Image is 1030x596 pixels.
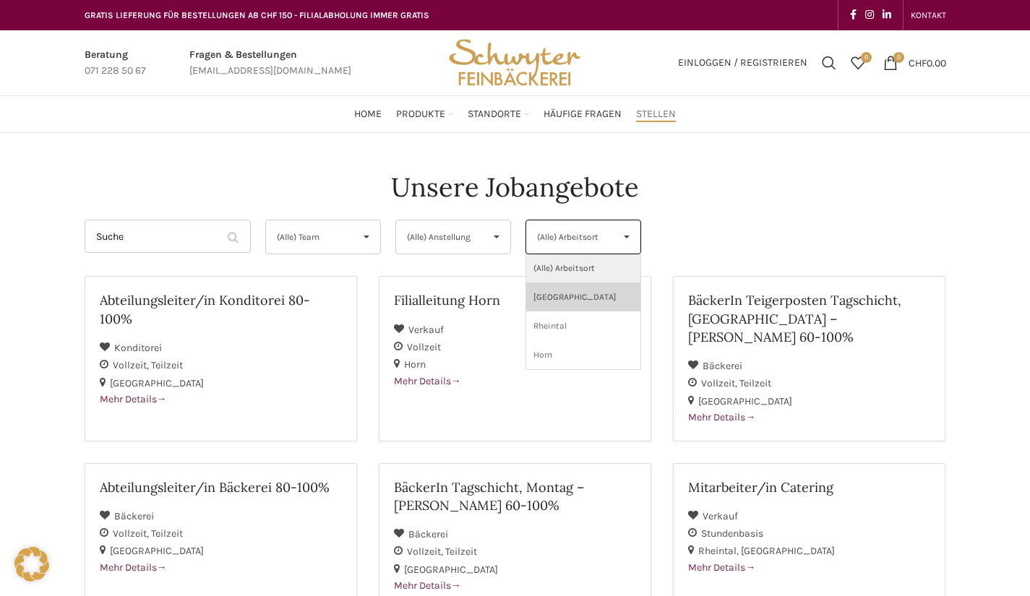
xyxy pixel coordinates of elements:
[526,282,640,311] li: [GEOGRAPHIC_DATA]
[688,291,930,346] h2: BäckerIn Teigerposten Tagschicht, [GEOGRAPHIC_DATA] – [PERSON_NAME] 60-100%
[277,220,346,254] span: (Alle) Team
[876,48,953,77] a: 0 CHF0.00
[100,478,342,496] h2: Abteilungsleiter/in Bäckerei 80-100%
[404,563,498,576] span: [GEOGRAPHIC_DATA]
[703,510,738,522] span: Verkauf
[407,220,476,254] span: (Alle) Anstellung
[354,108,382,121] span: Home
[846,5,861,25] a: Facebook social link
[100,561,167,574] span: Mehr Details
[379,276,651,441] a: Filialleitung Horn Verkauf Vollzeit Horn Mehr Details
[113,527,151,540] span: Vollzeit
[85,47,146,79] a: Infobox link
[100,291,342,327] h2: Abteilungsleiter/in Konditorei 80-100%
[739,377,771,389] span: Teilzeit
[844,48,872,77] div: Meine Wunschliste
[688,478,930,496] h2: Mitarbeiter/in Catering
[396,108,445,121] span: Produkte
[688,561,755,574] span: Mehr Details
[698,545,741,557] span: Rheintal
[861,5,878,25] a: Instagram social link
[904,1,953,30] div: Secondary navigation
[394,375,461,387] span: Mehr Details
[909,56,946,69] bdi: 0.00
[113,359,151,371] span: Vollzeit
[636,100,676,129] a: Stellen
[100,393,167,405] span: Mehr Details
[444,56,585,68] a: Site logo
[701,527,763,540] span: Stundenbasis
[407,545,445,558] span: Vollzeit
[85,10,429,20] span: GRATIS LIEFERUNG FÜR BESTELLUNGEN AB CHF 150 - FILIALABHOLUNG IMMER GRATIS
[85,220,251,253] input: Suche
[544,108,622,121] span: Häufige Fragen
[911,10,946,20] span: KONTAKT
[468,100,529,129] a: Standorte
[861,52,872,63] span: 0
[483,220,510,254] span: ▾
[408,528,448,540] span: Bäckerei
[701,377,739,389] span: Vollzeit
[526,311,640,340] li: Rheintal
[893,52,904,63] span: 0
[396,100,453,129] a: Produkte
[408,324,444,336] span: Verkauf
[110,545,204,557] span: [GEOGRAPHIC_DATA]
[394,291,636,309] h2: Filialleitung Horn
[526,254,640,282] li: (Alle) Arbeitsort
[815,48,844,77] a: Suchen
[613,220,640,254] span: ▾
[394,478,636,514] h2: BäckerIn Tagschicht, Montag – [PERSON_NAME] 60-100%
[353,220,380,254] span: ▾
[741,545,835,557] span: [GEOGRAPHIC_DATA]
[678,58,807,68] span: Einloggen / Registrieren
[911,1,946,30] a: KONTAKT
[394,579,461,592] span: Mehr Details
[354,100,382,129] a: Home
[77,100,953,129] div: Main navigation
[671,48,815,77] a: Einloggen / Registrieren
[468,108,521,121] span: Standorte
[544,100,622,129] a: Häufige Fragen
[526,340,640,369] li: Horn
[703,360,742,372] span: Bäckerei
[688,411,755,423] span: Mehr Details
[445,545,477,558] span: Teilzeit
[404,358,426,371] span: Horn
[85,276,357,441] a: Abteilungsleiter/in Konditorei 80-100% Konditorei Vollzeit Teilzeit [GEOGRAPHIC_DATA] Mehr Details
[909,56,927,69] span: CHF
[844,48,872,77] a: 0
[391,169,639,205] h4: Unsere Jobangebote
[673,276,945,441] a: BäckerIn Teigerposten Tagschicht, [GEOGRAPHIC_DATA] – [PERSON_NAME] 60-100% Bäckerei Vollzeit Tei...
[110,377,204,389] span: [GEOGRAPHIC_DATA]
[444,30,585,95] img: Bäckerei Schwyter
[151,527,183,540] span: Teilzeit
[189,47,351,79] a: Infobox link
[698,395,792,407] span: [GEOGRAPHIC_DATA]
[537,220,606,254] span: (Alle) Arbeitsort
[151,359,183,371] span: Teilzeit
[114,510,154,522] span: Bäckerei
[636,108,676,121] span: Stellen
[114,342,162,354] span: Konditorei
[407,341,441,353] span: Vollzeit
[878,5,896,25] a: Linkedin social link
